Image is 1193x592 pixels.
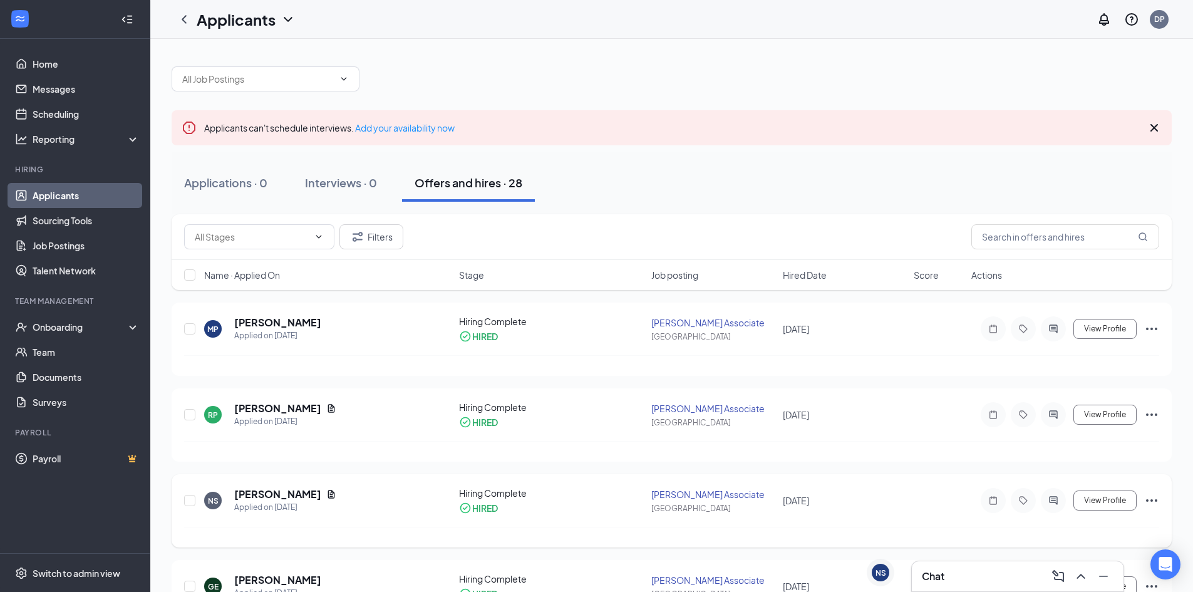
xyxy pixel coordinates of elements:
button: ComposeMessage [1048,566,1068,586]
h1: Applicants [197,9,276,30]
h5: [PERSON_NAME] [234,316,321,330]
svg: Ellipses [1144,321,1159,336]
svg: MagnifyingGlass [1138,232,1148,242]
div: Payroll [15,427,137,438]
div: GE [208,581,219,592]
svg: Ellipses [1144,407,1159,422]
div: Applied on [DATE] [234,415,336,428]
h5: [PERSON_NAME] [234,487,321,501]
div: MP [207,324,219,335]
div: Offers and hires · 28 [415,175,522,190]
span: View Profile [1084,496,1126,505]
input: All Stages [195,230,309,244]
svg: CheckmarkCircle [459,330,472,343]
span: Stage [459,269,484,281]
div: Hiring Complete [459,487,644,499]
svg: ActiveChat [1046,410,1061,420]
svg: Collapse [121,13,133,26]
svg: ActiveChat [1046,324,1061,334]
svg: Ellipses [1144,493,1159,508]
svg: Error [182,120,197,135]
button: View Profile [1073,319,1137,339]
div: Team Management [15,296,137,306]
div: [GEOGRAPHIC_DATA] [651,417,775,428]
button: Minimize [1093,566,1113,586]
div: Hiring Complete [459,573,644,585]
svg: UserCheck [15,321,28,333]
svg: Note [986,410,1001,420]
div: [GEOGRAPHIC_DATA] [651,503,775,514]
svg: QuestionInfo [1124,12,1139,27]
div: Switch to admin view [33,567,120,579]
svg: Minimize [1096,569,1111,584]
svg: ChevronDown [281,12,296,27]
div: NS [208,496,219,506]
a: Documents [33,365,140,390]
a: Team [33,340,140,365]
svg: Note [986,496,1001,506]
div: [PERSON_NAME] Associate [651,488,775,501]
svg: ChevronDown [314,232,324,242]
div: Reporting [33,133,140,145]
button: View Profile [1073,405,1137,425]
span: Score [914,269,939,281]
span: Actions [971,269,1002,281]
span: Name · Applied On [204,269,280,281]
svg: ChevronUp [1073,569,1088,584]
button: ChevronUp [1071,566,1091,586]
h5: [PERSON_NAME] [234,573,321,587]
div: RP [208,410,218,420]
div: [PERSON_NAME] Associate [651,402,775,415]
span: Job posting [651,269,698,281]
svg: Tag [1016,410,1031,420]
a: ChevronLeft [177,12,192,27]
div: Hiring Complete [459,315,644,328]
div: HIRED [472,416,498,428]
div: Hiring Complete [459,401,644,413]
div: Hiring [15,164,137,175]
a: Home [33,51,140,76]
div: Applied on [DATE] [234,330,321,342]
svg: ChevronDown [339,74,349,84]
button: Filter Filters [339,224,403,249]
span: View Profile [1084,325,1126,333]
svg: Notifications [1097,12,1112,27]
svg: Analysis [15,133,28,145]
svg: Document [326,403,336,413]
svg: WorkstreamLogo [14,13,26,25]
span: [DATE] [783,581,809,592]
svg: Cross [1147,120,1162,135]
svg: Filter [350,229,365,244]
svg: ActiveChat [1046,496,1061,506]
a: Talent Network [33,258,140,283]
input: All Job Postings [182,72,334,86]
span: [DATE] [783,323,809,335]
span: [DATE] [783,409,809,420]
div: Applied on [DATE] [234,501,336,514]
a: Scheduling [33,101,140,127]
svg: CheckmarkCircle [459,416,472,428]
svg: Tag [1016,324,1031,334]
div: HIRED [472,502,498,514]
button: View Profile [1073,491,1137,511]
svg: ComposeMessage [1051,569,1066,584]
div: [GEOGRAPHIC_DATA] [651,331,775,342]
a: PayrollCrown [33,446,140,471]
div: HIRED [472,330,498,343]
input: Search in offers and hires [971,224,1159,249]
h5: [PERSON_NAME] [234,402,321,415]
svg: Settings [15,567,28,579]
svg: Note [986,324,1001,334]
span: View Profile [1084,410,1126,419]
span: [DATE] [783,495,809,506]
a: Sourcing Tools [33,208,140,233]
div: NS [875,568,886,578]
a: Add your availability now [355,122,455,133]
h3: Chat [922,569,944,583]
div: Open Intercom Messenger [1150,549,1180,579]
span: Hired Date [783,269,827,281]
svg: CheckmarkCircle [459,502,472,514]
div: [PERSON_NAME] Associate [651,574,775,586]
div: Onboarding [33,321,129,333]
svg: Document [326,489,336,499]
